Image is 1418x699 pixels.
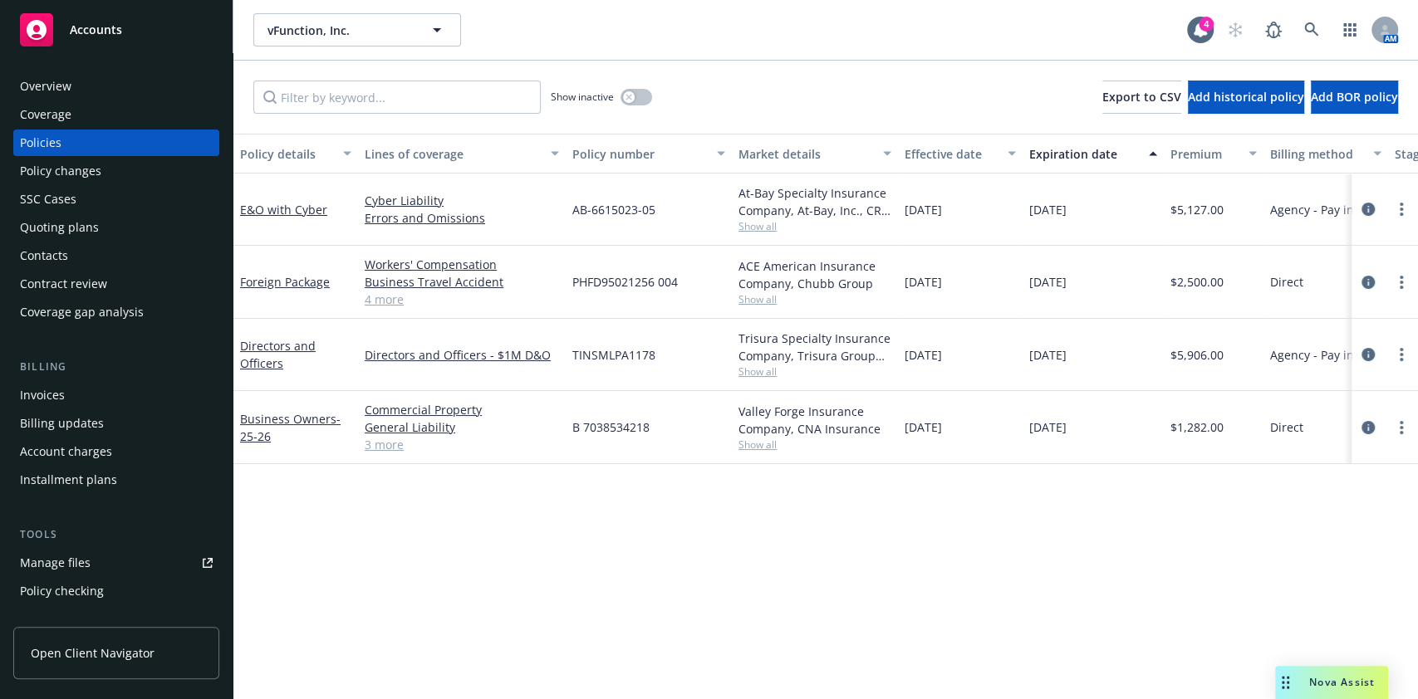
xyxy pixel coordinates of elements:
span: Show all [738,364,891,379]
div: Market details [738,145,873,163]
a: more [1391,345,1411,364]
button: Add historical policy [1188,81,1304,114]
a: Billing updates [13,410,219,437]
a: more [1391,418,1411,437]
button: Add BOR policy [1311,81,1398,114]
div: Policy number [572,145,707,163]
div: Coverage gap analysis [20,299,144,325]
a: more [1391,199,1411,219]
span: Export to CSV [1102,89,1181,105]
div: Trisura Specialty Insurance Company, Trisura Group Ltd., RT Specialty Insurance Services, LLC (RS... [738,330,891,364]
input: Filter by keyword... [253,81,541,114]
div: Billing updates [20,410,104,437]
div: Premium [1170,145,1239,163]
a: Accounts [13,7,219,53]
span: [DATE] [1029,418,1067,436]
a: Foreign Package [240,274,330,290]
div: Lines of coverage [365,145,541,163]
a: Commercial Property [365,401,559,418]
button: Effective date [898,134,1023,174]
a: Business Owners [240,411,341,444]
a: Errors and Omissions [365,209,559,227]
span: - 25-26 [240,411,341,444]
a: Account charges [13,438,219,465]
span: $5,906.00 [1170,346,1224,364]
span: [DATE] [905,346,942,364]
div: At-Bay Specialty Insurance Company, At-Bay, Inc., CRC Group [738,184,891,219]
button: Expiration date [1023,134,1164,174]
span: Add BOR policy [1311,89,1398,105]
span: [DATE] [905,201,942,218]
a: Installment plans [13,467,219,493]
a: Contacts [13,242,219,269]
div: ACE American Insurance Company, Chubb Group [738,257,891,292]
span: Agency - Pay in full [1270,346,1376,364]
a: Start snowing [1219,13,1252,46]
button: Policy details [233,134,358,174]
button: Market details [732,134,898,174]
a: Policy changes [13,158,219,184]
a: Invoices [13,382,219,408]
div: Policies [20,130,61,156]
button: Nova Assist [1275,666,1388,699]
a: Manage files [13,550,219,576]
a: circleInformation [1358,418,1378,437]
a: 4 more [365,291,559,308]
div: Effective date [905,145,998,163]
a: Policy checking [13,578,219,604]
div: Billing [13,359,219,375]
a: Switch app [1333,13,1366,46]
button: Policy number [566,134,732,174]
span: Direct [1270,273,1303,291]
div: Contacts [20,242,68,269]
a: Cyber Liability [365,192,559,209]
a: Business Travel Accident [365,273,559,291]
span: Nova Assist [1309,675,1375,689]
span: TINSMLPA1178 [572,346,655,364]
div: Drag to move [1275,666,1296,699]
div: Invoices [20,382,65,408]
span: Agency - Pay in full [1270,201,1376,218]
span: vFunction, Inc. [267,22,411,39]
span: $1,282.00 [1170,418,1224,436]
div: Billing method [1270,145,1363,163]
span: [DATE] [1029,273,1067,291]
div: SSC Cases [20,186,76,213]
a: SSC Cases [13,186,219,213]
div: 4 [1199,17,1214,32]
a: Manage exposures [13,606,219,633]
a: Coverage gap analysis [13,299,219,325]
span: Show all [738,437,891,452]
span: Show all [738,219,891,233]
button: Export to CSV [1102,81,1181,114]
span: Add historical policy [1188,89,1304,105]
button: vFunction, Inc. [253,13,461,46]
a: Overview [13,73,219,100]
a: Directors and Officers [240,338,316,371]
a: Contract review [13,271,219,297]
div: Quoting plans [20,214,99,241]
div: Manage files [20,550,91,576]
a: Coverage [13,101,219,128]
span: Show inactive [551,90,614,104]
a: E&O with Cyber [240,202,327,218]
span: B 7038534218 [572,418,650,436]
div: Overview [20,73,71,100]
div: Coverage [20,101,71,128]
div: Policy changes [20,158,101,184]
a: General Liability [365,418,559,436]
span: [DATE] [905,273,942,291]
span: $5,127.00 [1170,201,1224,218]
span: Open Client Navigator [31,644,155,662]
span: Accounts [70,23,122,37]
button: Premium [1164,134,1263,174]
div: Policy details [240,145,333,163]
div: Installment plans [20,467,117,493]
span: PHFD95021256 004 [572,273,678,291]
a: more [1391,272,1411,292]
a: circleInformation [1358,199,1378,219]
a: Directors and Officers - $1M D&O [365,346,559,364]
a: Search [1295,13,1328,46]
span: [DATE] [905,418,942,436]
